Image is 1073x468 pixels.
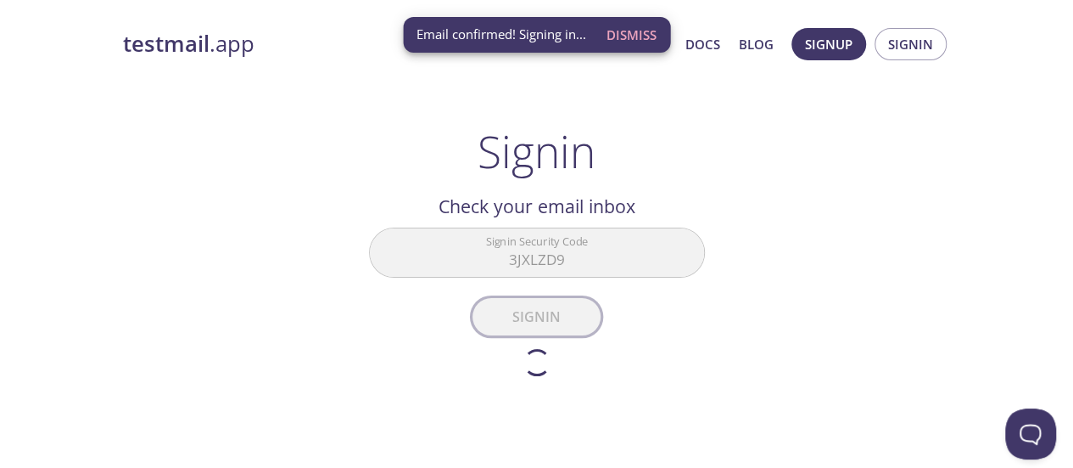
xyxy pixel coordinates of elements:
[888,33,933,55] span: Signin
[123,29,210,59] strong: testmail
[1005,409,1056,460] iframe: Help Scout Beacon - Open
[805,33,852,55] span: Signup
[685,33,720,55] a: Docs
[875,28,947,60] button: Signin
[478,126,595,177] h1: Signin
[123,30,522,59] a: testmail.app
[369,192,705,221] h2: Check your email inbox
[416,25,586,43] span: Email confirmed! Signing in...
[791,28,866,60] button: Signup
[606,24,657,46] span: Dismiss
[600,19,663,51] button: Dismiss
[739,33,774,55] a: Blog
